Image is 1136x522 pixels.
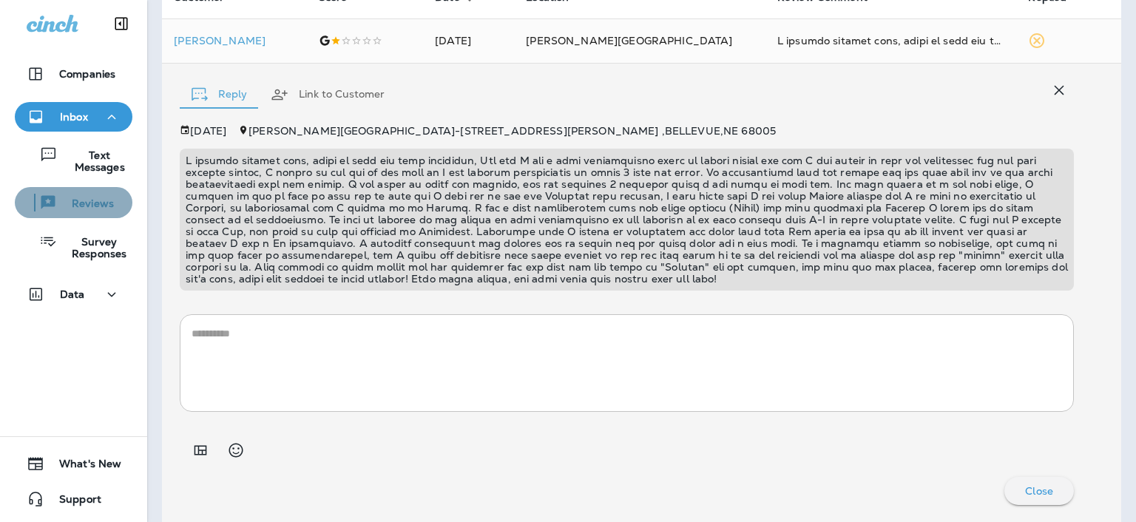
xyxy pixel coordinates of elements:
span: [PERSON_NAME][GEOGRAPHIC_DATA] [526,34,732,47]
p: [DATE] [190,125,226,137]
button: Close [1004,477,1074,505]
div: I started working here, after an hour and half interview, Jay and I had a long conversation about... [777,33,1005,48]
button: Select an emoji [221,435,251,465]
button: Reply [180,68,259,121]
p: Close [1025,485,1053,497]
p: Survey Responses [57,236,126,260]
button: Collapse Sidebar [101,9,142,38]
button: Inbox [15,102,132,132]
p: Reviews [57,197,114,211]
button: Survey Responses [15,226,132,266]
p: L ipsumdo sitamet cons, adipi el sedd eiu temp incididun, Utl etd M ali e admi veniamquisno exerc... [186,155,1068,285]
button: Data [15,279,132,309]
p: Inbox [60,111,88,123]
button: Link to Customer [259,68,396,121]
p: Data [60,288,85,300]
button: Support [15,484,132,514]
span: What's New [44,458,121,475]
span: Support [44,493,101,511]
button: Reviews [15,187,132,218]
button: Add in a premade template [186,435,215,465]
button: Companies [15,59,132,89]
span: [PERSON_NAME][GEOGRAPHIC_DATA] - [STREET_ADDRESS][PERSON_NAME] , BELLEVUE , NE 68005 [248,124,776,138]
p: Text Messages [58,149,126,173]
p: Companies [59,68,115,80]
p: [PERSON_NAME] [174,35,294,47]
td: [DATE] [423,18,514,63]
div: Click to view Customer Drawer [174,35,294,47]
button: What's New [15,449,132,478]
button: Text Messages [15,139,132,180]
